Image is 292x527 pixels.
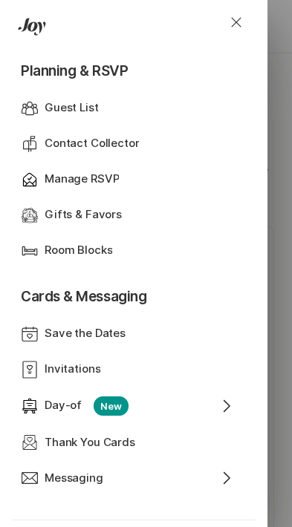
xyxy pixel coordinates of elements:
a: Room Blocks [21,233,241,269]
p: Planning & RSVP [21,43,241,91]
p: Invitations [45,361,100,378]
a: Thank You Cards [21,425,241,460]
a: Manage RSVP [21,162,241,197]
p: New [94,396,129,416]
a: Save the Dates [21,316,241,352]
a: Invitations [21,352,241,387]
p: Guest List [45,99,99,117]
a: Gifts & Favors [21,197,241,233]
p: Cards & Messaging [21,269,241,316]
p: Messaging [45,470,103,487]
a: Guest List [21,91,241,126]
p: Contact Collector [45,135,139,152]
p: Save the Dates [45,325,126,342]
a: Contact Collector [21,126,241,162]
p: Thank You Cards [45,434,135,451]
p: Gifts & Favors [45,206,122,223]
button: Close [210,4,263,40]
p: Day-of [45,397,82,414]
p: Room Blocks [45,242,112,259]
p: Manage RSVP [45,171,119,188]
